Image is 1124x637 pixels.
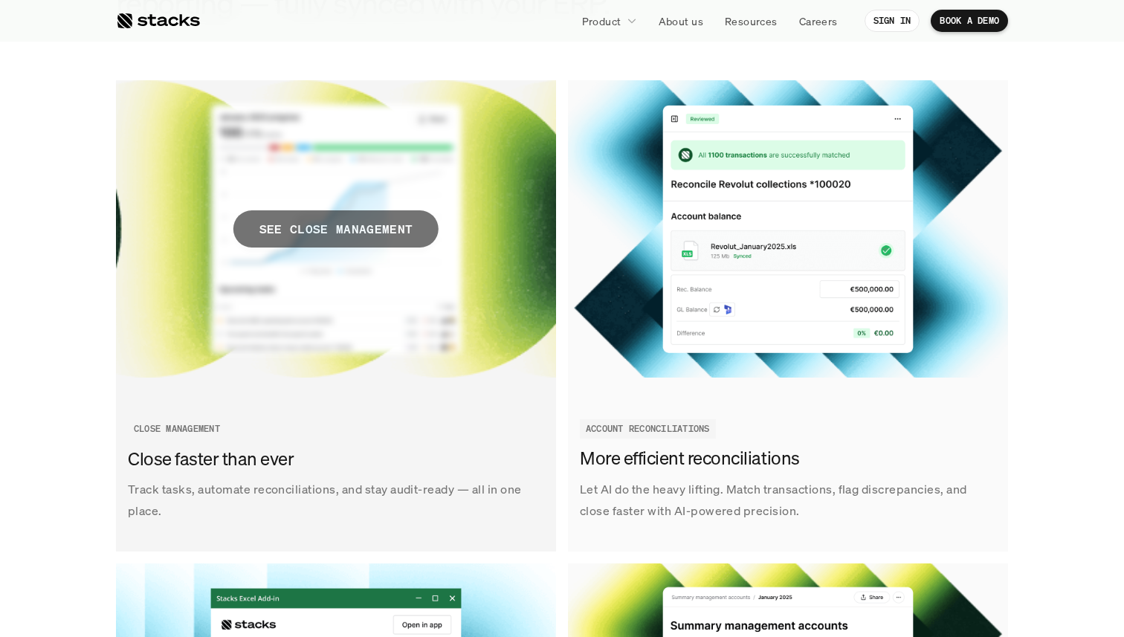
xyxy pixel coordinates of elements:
[259,219,413,240] p: SEE CLOSE MANAGEMENT
[128,479,544,522] p: Track tasks, automate reconciliations, and stay audit-ready — all in one place.
[568,80,1008,552] a: Let AI do the heavy lifting. Match transactions, flag discrepancies, and close faster with AI-pow...
[931,10,1008,32] a: BOOK A DEMO
[175,344,241,355] a: Privacy Policy
[233,210,439,248] span: SEE CLOSE MANAGEMENT
[650,7,712,34] a: About us
[873,16,911,26] p: SIGN IN
[580,479,996,522] p: Let AI do the heavy lifting. Match transactions, flag discrepancies, and close faster with AI-pow...
[940,16,999,26] p: BOOK A DEMO
[725,13,778,29] p: Resources
[116,80,556,552] a: SEE CLOSE MANAGEMENTTrack tasks, automate reconciliations, and stay audit-ready — all in one plac...
[716,7,787,34] a: Resources
[582,13,621,29] p: Product
[580,447,989,472] h3: More efficient reconciliations
[799,13,838,29] p: Careers
[865,10,920,32] a: SIGN IN
[790,7,847,34] a: Careers
[134,424,220,434] h2: CLOSE MANAGEMENT
[659,13,703,29] p: About us
[128,447,537,472] h3: Close faster than ever
[586,424,710,434] h2: ACCOUNT RECONCILIATIONS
